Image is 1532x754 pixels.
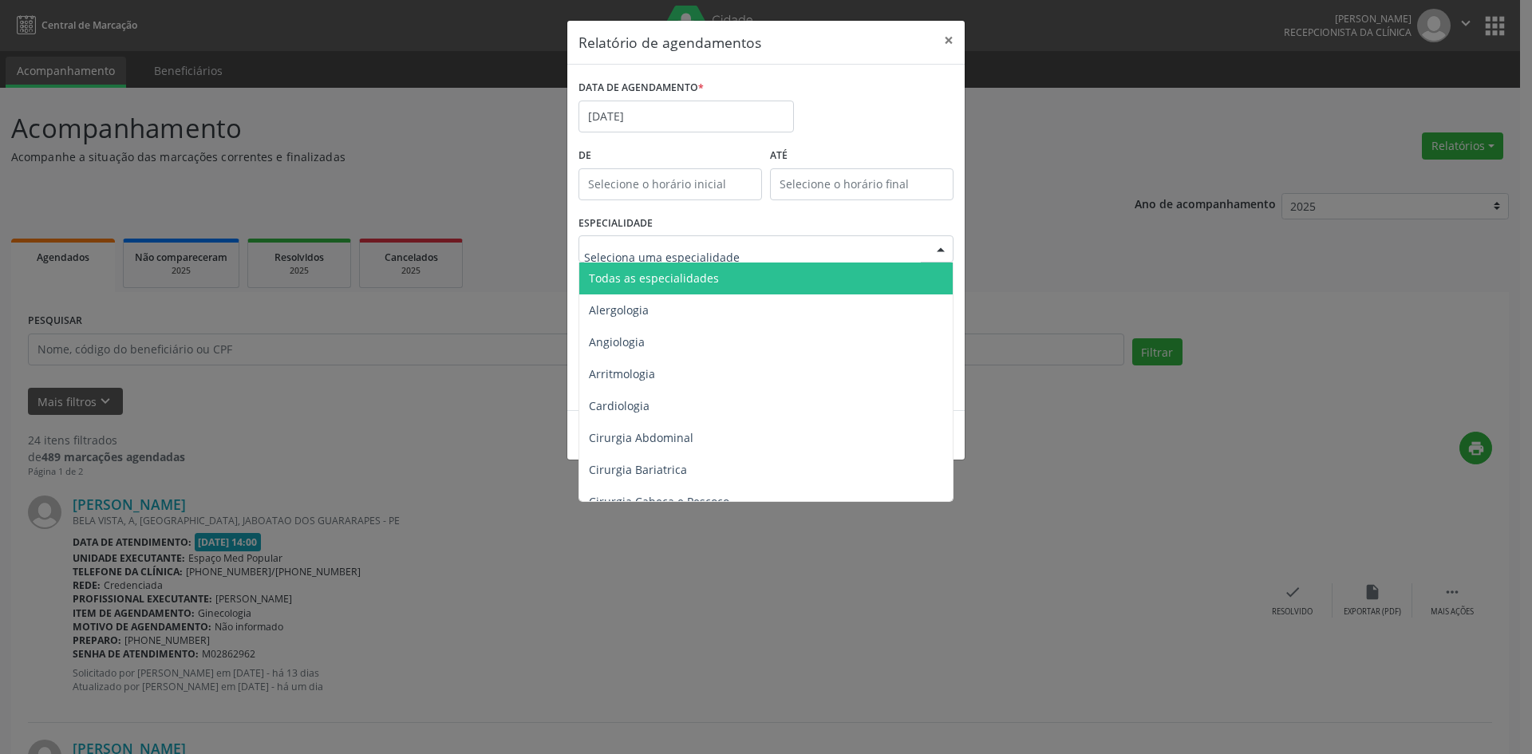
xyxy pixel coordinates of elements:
[578,76,704,101] label: DATA DE AGENDAMENTO
[589,398,650,413] span: Cardiologia
[770,168,954,200] input: Selecione o horário final
[578,168,762,200] input: Selecione o horário inicial
[578,101,794,132] input: Selecione uma data ou intervalo
[933,21,965,60] button: Close
[578,211,653,236] label: ESPECIALIDADE
[589,270,719,286] span: Todas as especialidades
[589,366,655,381] span: Arritmologia
[770,144,954,168] label: ATÉ
[578,144,762,168] label: De
[584,241,921,273] input: Seleciona uma especialidade
[589,494,729,509] span: Cirurgia Cabeça e Pescoço
[589,462,687,477] span: Cirurgia Bariatrica
[589,334,645,349] span: Angiologia
[589,430,693,445] span: Cirurgia Abdominal
[589,302,649,318] span: Alergologia
[578,32,761,53] h5: Relatório de agendamentos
